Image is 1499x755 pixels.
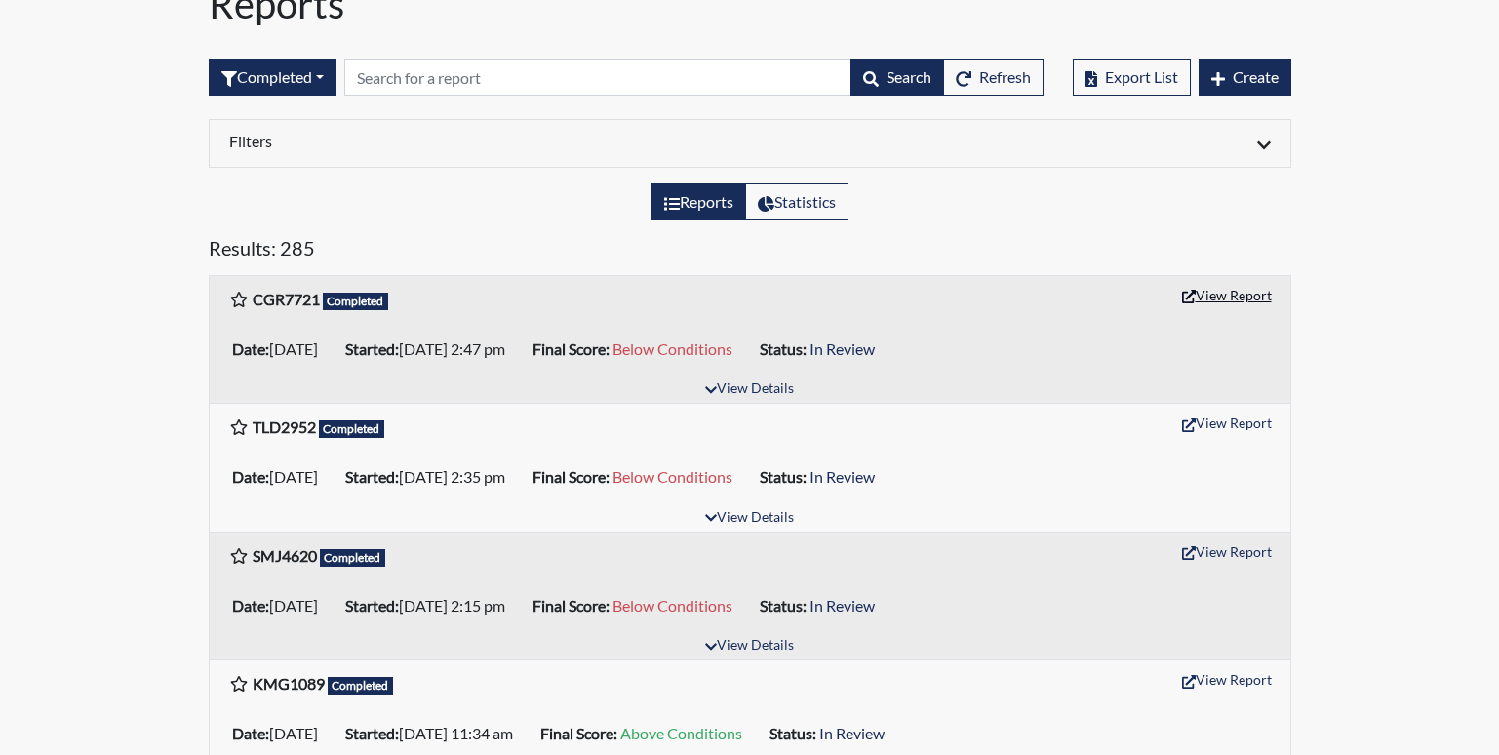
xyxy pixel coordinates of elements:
[337,718,533,749] li: [DATE] 11:34 am
[1173,280,1281,310] button: View Report
[253,290,320,308] b: CGR7721
[209,236,1291,267] h5: Results: 285
[809,467,875,486] span: In Review
[345,596,399,615] b: Started:
[612,596,732,615] span: Below Conditions
[229,132,735,150] h6: Filters
[1073,59,1191,96] button: Export List
[224,718,337,749] li: [DATE]
[769,724,816,742] b: Status:
[696,633,803,659] button: View Details
[760,596,807,615] b: Status:
[209,59,336,96] div: Filter by interview status
[533,467,610,486] b: Final Score:
[337,461,525,493] li: [DATE] 2:35 pm
[224,461,337,493] li: [DATE]
[760,467,807,486] b: Status:
[540,724,617,742] b: Final Score:
[809,596,875,615] span: In Review
[319,420,385,438] span: Completed
[760,339,807,358] b: Status:
[612,467,732,486] span: Below Conditions
[337,590,525,621] li: [DATE] 2:15 pm
[1233,67,1279,86] span: Create
[232,339,269,358] b: Date:
[1173,536,1281,567] button: View Report
[819,724,885,742] span: In Review
[345,724,399,742] b: Started:
[320,549,386,567] span: Completed
[215,132,1285,155] div: Click to expand/collapse filters
[209,59,336,96] button: Completed
[1105,67,1178,86] span: Export List
[253,417,316,436] b: TLD2952
[232,467,269,486] b: Date:
[943,59,1044,96] button: Refresh
[612,339,732,358] span: Below Conditions
[253,546,317,565] b: SMJ4620
[224,590,337,621] li: [DATE]
[696,505,803,532] button: View Details
[533,339,610,358] b: Final Score:
[1173,408,1281,438] button: View Report
[253,674,325,693] b: KMG1089
[232,596,269,615] b: Date:
[620,724,742,742] span: Above Conditions
[328,677,394,695] span: Completed
[651,183,746,220] label: View the list of reports
[345,339,399,358] b: Started:
[345,467,399,486] b: Started:
[344,59,851,96] input: Search by Registration ID, Interview Number, or Investigation Name.
[745,183,848,220] label: View statistics about completed interviews
[224,334,337,365] li: [DATE]
[1173,664,1281,695] button: View Report
[232,724,269,742] b: Date:
[337,334,525,365] li: [DATE] 2:47 pm
[323,293,389,310] span: Completed
[850,59,944,96] button: Search
[696,377,803,403] button: View Details
[533,596,610,615] b: Final Score:
[979,67,1031,86] span: Refresh
[809,339,875,358] span: In Review
[887,67,931,86] span: Search
[1199,59,1291,96] button: Create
